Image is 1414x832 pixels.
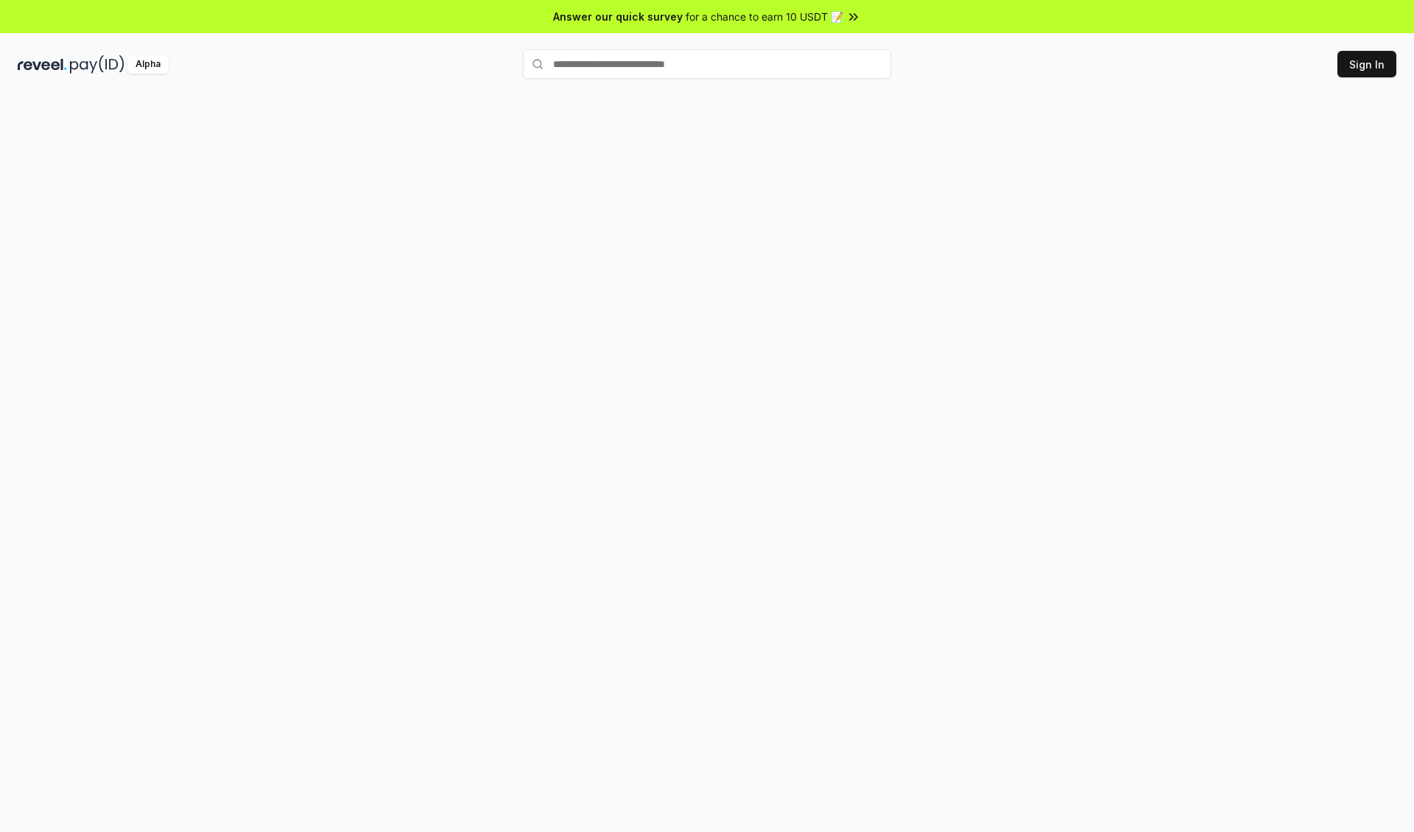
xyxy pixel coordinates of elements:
div: Alpha [127,55,169,74]
span: Answer our quick survey [553,9,683,24]
button: Sign In [1337,51,1396,77]
img: pay_id [70,55,124,74]
span: for a chance to earn 10 USDT 📝 [686,9,843,24]
img: reveel_dark [18,55,67,74]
